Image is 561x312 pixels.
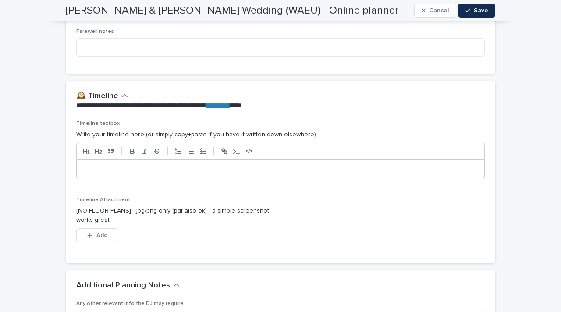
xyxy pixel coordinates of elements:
[76,197,130,202] span: Timeline Attachment
[76,130,485,139] p: Write your timeline here (or simply copy+paste if you have it written down elsewhere)
[76,121,120,126] span: Timeline textbox
[458,4,495,18] button: Save
[76,281,180,291] button: Additional Planning Notes
[414,4,456,18] button: Cancel
[76,281,170,291] h2: Additional Planning Notes
[76,92,128,101] button: 🕰️ Timeline
[76,92,118,101] h2: 🕰️ Timeline
[429,7,449,14] span: Cancel
[96,232,107,238] span: Add
[474,7,488,14] span: Save
[76,29,114,34] span: Farewell notes
[76,301,184,306] span: Any other relevant info the DJ may require
[76,206,275,225] p: [NO FLOOR PLANS] - jpg/png only (pdf also ok) - a simple screenshot works great
[76,228,118,242] button: Add
[66,4,398,17] h2: [PERSON_NAME] & [PERSON_NAME] Wedding (WAEU) - Online planner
